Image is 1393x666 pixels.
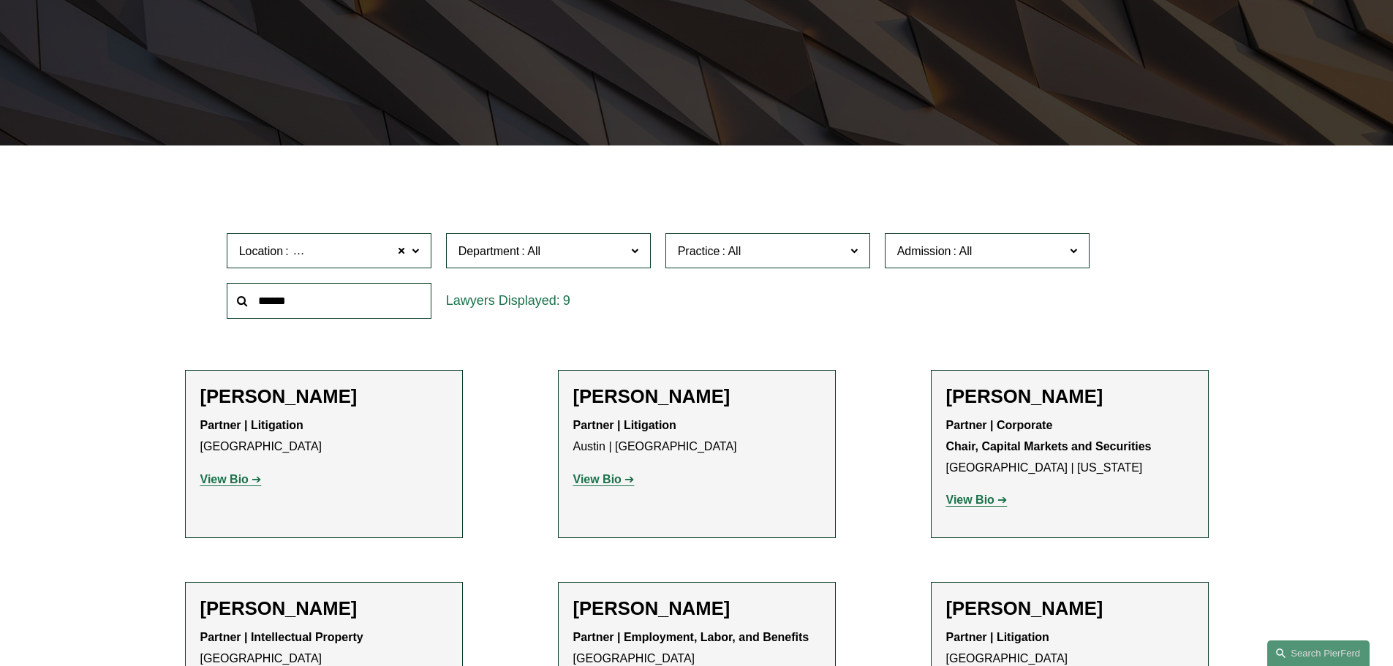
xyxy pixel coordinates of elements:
[200,473,249,485] strong: View Bio
[946,631,1049,643] strong: Partner | Litigation
[678,245,720,257] span: Practice
[200,631,363,643] strong: Partner | Intellectual Property
[946,415,1193,478] p: [GEOGRAPHIC_DATA] | [US_STATE]
[573,631,809,643] strong: Partner | Employment, Labor, and Benefits
[946,493,1008,506] a: View Bio
[573,419,676,431] strong: Partner | Litigation
[946,385,1193,408] h2: [PERSON_NAME]
[573,597,820,620] h2: [PERSON_NAME]
[946,597,1193,620] h2: [PERSON_NAME]
[1267,640,1370,666] a: Search this site
[946,419,1152,453] strong: Partner | Corporate Chair, Capital Markets and Securities
[200,597,448,620] h2: [PERSON_NAME]
[573,415,820,458] p: Austin | [GEOGRAPHIC_DATA]
[200,385,448,408] h2: [PERSON_NAME]
[458,245,520,257] span: Department
[573,385,820,408] h2: [PERSON_NAME]
[200,419,303,431] strong: Partner | Litigation
[200,415,448,458] p: [GEOGRAPHIC_DATA]
[897,245,951,257] span: Admission
[563,293,570,308] span: 9
[946,493,994,506] strong: View Bio
[573,473,622,485] strong: View Bio
[239,245,284,257] span: Location
[200,473,262,485] a: View Bio
[573,473,635,485] a: View Bio
[291,242,413,261] span: [GEOGRAPHIC_DATA]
